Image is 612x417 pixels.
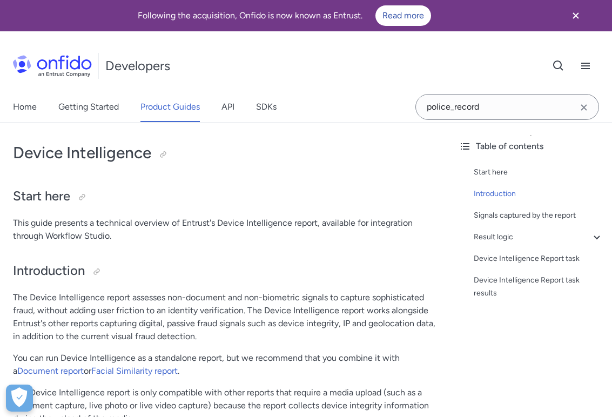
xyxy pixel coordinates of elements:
[17,366,84,376] a: Document report
[572,52,599,79] button: Open navigation menu button
[552,59,565,72] svg: Open search button
[556,2,596,29] button: Close banner
[577,101,590,114] svg: Clear search field button
[474,252,603,265] a: Device Intelligence Report task
[474,209,603,222] a: Signals captured by the report
[459,140,603,153] div: Table of contents
[13,262,437,280] h2: Introduction
[256,92,277,122] a: SDKs
[58,92,119,122] a: Getting Started
[13,55,92,77] img: Onfido Logo
[474,231,603,244] a: Result logic
[415,94,599,120] input: Onfido search input field
[6,385,33,412] div: Cookie Preferences
[13,142,437,164] h1: Device Intelligence
[13,352,437,378] p: You can run Device Intelligence as a standalone report, but we recommend that you combine it with...
[569,9,582,22] svg: Close banner
[474,274,603,300] a: Device Intelligence Report task results
[13,92,37,122] a: Home
[13,217,437,243] p: This guide presents a technical overview of Entrust's Device Intelligence report, available for i...
[13,5,556,26] div: Following the acquisition, Onfido is now known as Entrust.
[13,187,437,206] h2: Start here
[579,59,592,72] svg: Open navigation menu button
[6,385,33,412] button: Open Preferences
[105,57,170,75] h1: Developers
[221,92,234,122] a: API
[474,166,603,179] a: Start here
[140,92,200,122] a: Product Guides
[91,366,178,376] a: Facial Similarity report
[13,291,437,343] p: The Device Intelligence report assesses non-document and non-biometric signals to capture sophist...
[545,52,572,79] button: Open search button
[474,187,603,200] a: Introduction
[375,5,431,26] a: Read more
